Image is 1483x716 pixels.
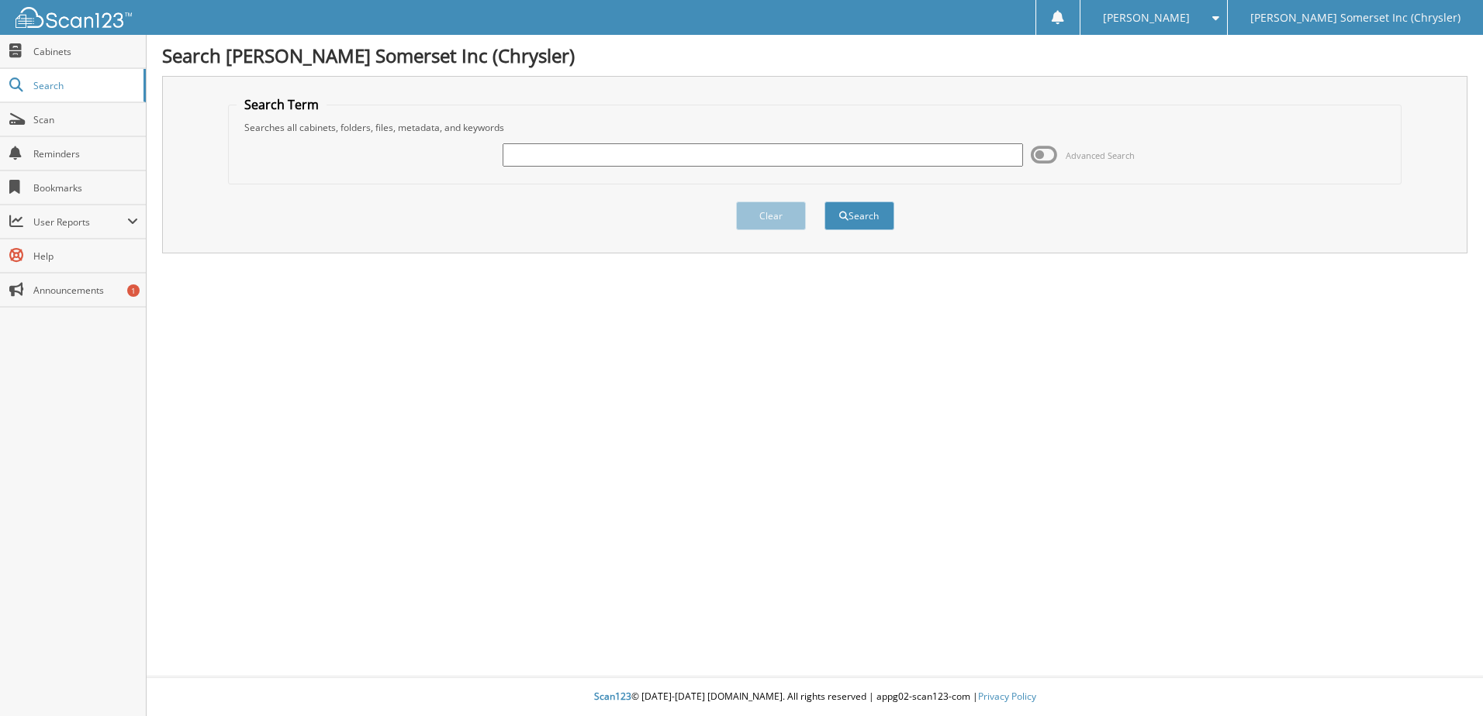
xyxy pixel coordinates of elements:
[237,121,1393,134] div: Searches all cabinets, folders, files, metadata, and keywords
[33,284,138,297] span: Announcements
[736,201,806,230] button: Clear
[33,113,138,126] span: Scan
[127,284,140,297] div: 1
[33,215,127,229] span: User Reports
[147,678,1483,716] div: © [DATE]-[DATE] [DOMAIN_NAME]. All rights reserved | appg02-scan123-com |
[16,7,132,28] img: scan123-logo-white.svg
[1066,150,1135,161] span: Advanced Search
[33,147,138,160] span: Reminders
[33,181,138,194] span: Bookmarks
[33,250,138,263] span: Help
[824,201,894,230] button: Search
[1103,13,1190,22] span: [PERSON_NAME]
[978,690,1036,703] a: Privacy Policy
[33,79,136,92] span: Search
[33,45,138,58] span: Cabinets
[1250,13,1461,22] span: [PERSON_NAME] Somerset Inc (Chrysler)
[594,690,631,703] span: Scan123
[162,43,1467,68] h1: Search [PERSON_NAME] Somerset Inc (Chrysler)
[237,96,327,113] legend: Search Term
[1405,642,1483,716] iframe: Chat Widget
